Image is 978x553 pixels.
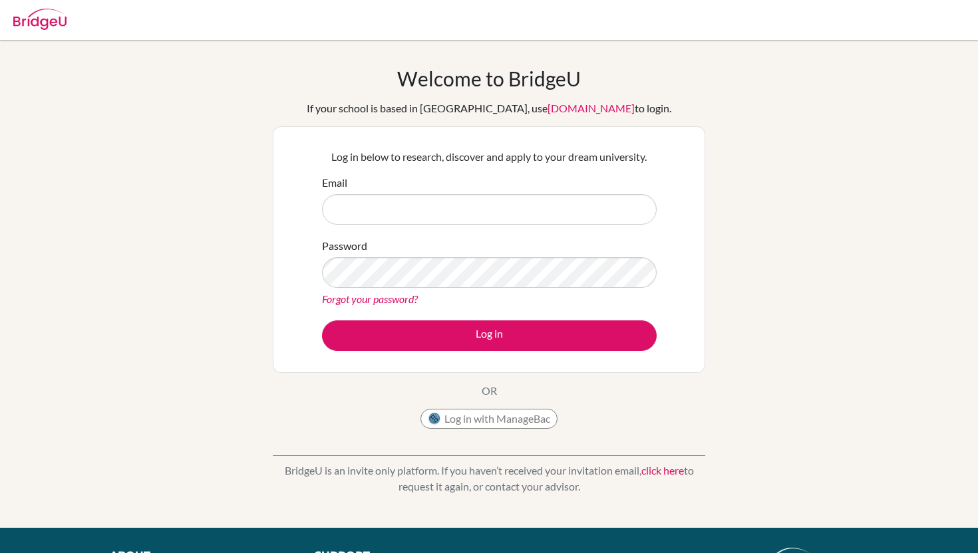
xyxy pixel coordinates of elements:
[397,66,581,90] h1: Welcome to BridgeU
[641,464,684,477] a: click here
[307,100,671,116] div: If your school is based in [GEOGRAPHIC_DATA], use to login.
[482,383,497,399] p: OR
[420,409,558,429] button: Log in with ManageBac
[273,463,705,495] p: BridgeU is an invite only platform. If you haven’t received your invitation email, to request it ...
[13,9,67,30] img: Bridge-U
[322,175,347,191] label: Email
[322,238,367,254] label: Password
[548,102,635,114] a: [DOMAIN_NAME]
[322,320,657,351] button: Log in
[322,292,418,305] a: Forgot your password?
[322,149,657,165] p: Log in below to research, discover and apply to your dream university.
